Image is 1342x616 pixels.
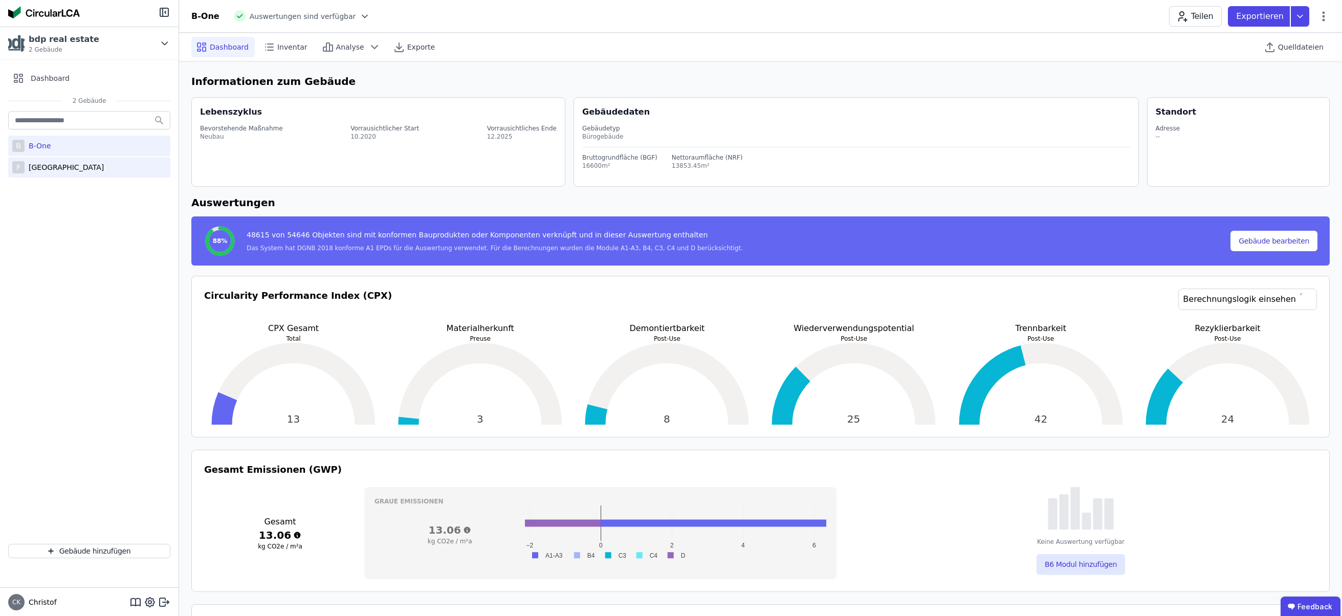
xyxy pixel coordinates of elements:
img: bdp real estate [8,35,25,52]
div: Vorrausichtlicher Start [350,124,419,133]
button: Teilen [1169,6,1222,27]
span: Analyse [336,42,364,52]
span: Auswertungen sind verfügbar [250,11,356,21]
div: [GEOGRAPHIC_DATA] [25,162,104,172]
div: 48615 von 54646 Objekten sind mit konformen Bauprodukten oder Komponenten verknüpft und in dieser... [247,230,743,244]
div: Vorrausichtliches Ende [487,124,557,133]
div: Nettoraumfläche (NRF) [672,153,743,162]
h3: Gesamt [204,516,356,528]
span: 2 Gebäude [62,97,117,105]
span: Quelldateien [1278,42,1324,52]
div: Bürogebäude [582,133,1130,141]
p: Exportieren [1236,10,1286,23]
div: 16600m² [582,162,657,170]
span: Dashboard [31,73,70,83]
span: 2 Gebäude [29,46,99,54]
p: Demontiertbarkeit [578,322,756,335]
button: Gebäude hinzufügen [8,544,170,558]
div: F [12,161,25,173]
div: Lebenszyklus [200,106,262,118]
div: 12.2025 [487,133,557,141]
h3: Graue Emissionen [375,497,826,505]
div: B [12,140,25,152]
div: Keine Auswertung verfügbar [1037,538,1125,546]
p: Post-Use [952,335,1130,343]
div: B-One [25,141,51,151]
button: Gebäude bearbeiten [1230,231,1317,251]
a: Berechnungslogik einsehen [1178,289,1317,310]
span: Inventar [277,42,307,52]
img: empty-state [1048,487,1114,530]
span: CK [12,599,20,605]
h3: 13.06 [204,528,356,542]
div: 13853.45m² [672,162,743,170]
p: Trennbarkeit [952,322,1130,335]
div: Bevorstehende Maßnahme [200,124,283,133]
h3: 13.06 [375,523,525,537]
p: Wiederverwendungspotential [764,322,943,335]
p: Preuse [391,335,569,343]
div: Gebäudetyp [582,124,1130,133]
h6: Informationen zum Gebäude [191,74,1330,89]
span: 88% [213,237,228,245]
h6: Auswertungen [191,195,1330,210]
div: Bruttogrundfläche (BGF) [582,153,657,162]
h3: Circularity Performance Index (CPX) [204,289,392,322]
h3: kg CO2e / m²a [204,542,356,551]
p: CPX Gesamt [204,322,383,335]
div: -- [1156,133,1180,141]
div: 10.2020 [350,133,419,141]
div: bdp real estate [29,33,99,46]
div: Neubau [200,133,283,141]
div: Das System hat DGNB 2018 konforme A1 EPDs für die Auswertung verwendet. Für die Berechnungen wurd... [247,244,743,252]
button: B6 Modul hinzufügen [1037,554,1125,575]
p: Materialherkunft [391,322,569,335]
p: Total [204,335,383,343]
p: Post-Use [764,335,943,343]
p: Post-Use [1138,335,1317,343]
span: Dashboard [210,42,249,52]
span: Christof [25,597,57,607]
div: Adresse [1156,124,1180,133]
div: Gebäudedaten [582,106,1138,118]
div: B-One [191,10,219,23]
h3: Gesamt Emissionen (GWP) [204,463,1317,477]
h3: kg CO2e / m²a [375,537,525,545]
img: Concular [8,6,80,18]
div: Standort [1156,106,1196,118]
p: Rezyklierbarkeit [1138,322,1317,335]
p: Post-Use [578,335,756,343]
span: Exporte [407,42,435,52]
